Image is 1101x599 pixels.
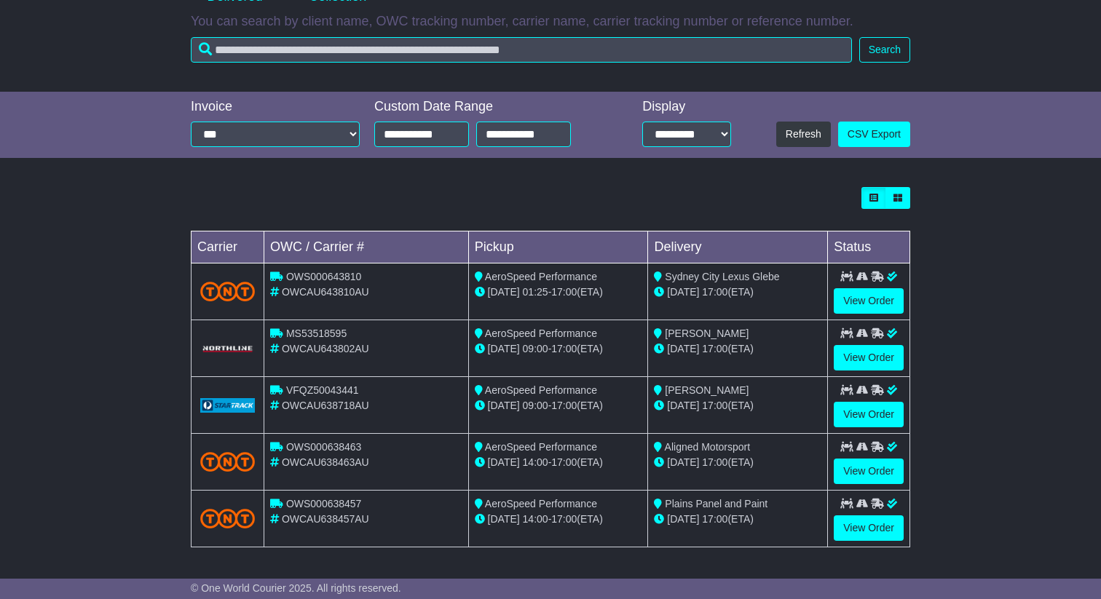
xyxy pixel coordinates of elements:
[485,271,597,282] span: AeroSpeed Performance
[654,285,821,300] div: (ETA)
[475,285,642,300] div: - (ETA)
[551,513,577,525] span: 17:00
[282,286,369,298] span: OWCAU643810AU
[665,498,767,509] span: Plains Panel and Paint
[200,344,255,353] img: GetCarrierServiceLogo
[475,341,642,357] div: - (ETA)
[702,286,727,298] span: 17:00
[485,384,597,396] span: AeroSpeed Performance
[488,400,520,411] span: [DATE]
[654,512,821,527] div: (ETA)
[654,341,821,357] div: (ETA)
[667,513,699,525] span: [DATE]
[282,456,369,468] span: OWCAU638463AU
[667,286,699,298] span: [DATE]
[551,400,577,411] span: 17:00
[665,271,779,282] span: Sydney City Lexus Glebe
[551,286,577,298] span: 17:00
[523,513,548,525] span: 14:00
[374,99,604,115] div: Custom Date Range
[834,345,904,370] a: View Order
[264,231,469,263] td: OWC / Carrier #
[667,400,699,411] span: [DATE]
[485,328,597,339] span: AeroSpeed Performance
[702,513,727,525] span: 17:00
[702,400,727,411] span: 17:00
[286,441,362,453] span: OWS000638463
[282,513,369,525] span: OWCAU638457AU
[191,14,910,30] p: You can search by client name, OWC tracking number, carrier name, carrier tracking number or refe...
[828,231,910,263] td: Status
[286,384,359,396] span: VFQZ50043441
[523,400,548,411] span: 09:00
[485,441,597,453] span: AeroSpeed Performance
[475,398,642,413] div: - (ETA)
[834,459,904,484] a: View Order
[523,343,548,354] span: 09:00
[191,99,360,115] div: Invoice
[654,398,821,413] div: (ETA)
[488,286,520,298] span: [DATE]
[475,455,642,470] div: - (ETA)
[834,402,904,427] a: View Order
[776,122,831,147] button: Refresh
[488,343,520,354] span: [DATE]
[838,122,910,147] a: CSV Export
[642,99,731,115] div: Display
[648,231,828,263] td: Delivery
[523,286,548,298] span: 01:25
[665,328,749,339] span: [PERSON_NAME]
[286,498,362,509] span: OWS000638457
[192,231,264,263] td: Carrier
[200,398,255,413] img: GetCarrierServiceLogo
[667,456,699,468] span: [DATE]
[667,343,699,354] span: [DATE]
[468,231,648,263] td: Pickup
[523,456,548,468] span: 14:00
[488,456,520,468] span: [DATE]
[200,452,255,472] img: TNT_Domestic.png
[834,515,904,541] a: View Order
[200,509,255,528] img: TNT_Domestic.png
[551,456,577,468] span: 17:00
[488,513,520,525] span: [DATE]
[702,343,727,354] span: 17:00
[282,343,369,354] span: OWCAU643802AU
[665,384,749,396] span: [PERSON_NAME]
[859,37,910,63] button: Search
[551,343,577,354] span: 17:00
[286,328,347,339] span: MS53518595
[834,288,904,314] a: View Order
[286,271,362,282] span: OWS000643810
[282,400,369,411] span: OWCAU638718AU
[191,582,401,594] span: © One World Courier 2025. All rights reserved.
[702,456,727,468] span: 17:00
[654,455,821,470] div: (ETA)
[200,282,255,301] img: TNT_Domestic.png
[665,441,751,453] span: Aligned Motorsport
[475,512,642,527] div: - (ETA)
[485,498,597,509] span: AeroSpeed Performance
